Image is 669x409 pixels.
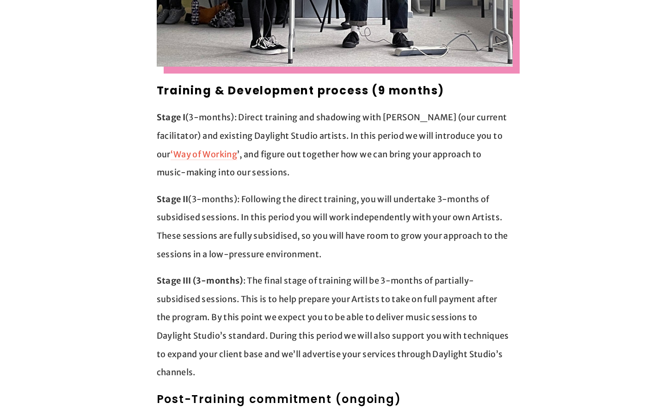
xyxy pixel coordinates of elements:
[157,190,513,263] p: (3-months): Following the direct training, you will undertake 3-months of subsidised sessions. In...
[157,194,189,204] strong: Stage II
[157,83,445,98] strong: Training & Development process (9 months)
[157,108,513,181] p: (3-months): Direct training and shadowing with [PERSON_NAME] (our current facilitator) and existi...
[171,149,237,161] a: ‘Way of Working
[157,275,243,286] strong: Stage III (3-months)
[157,391,513,408] h2: Post-Training commitment (ongoing)
[157,272,513,382] p: : The final stage of training will be 3-months of partially-subsidised sessions. This is to help ...
[157,112,186,123] strong: Stage I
